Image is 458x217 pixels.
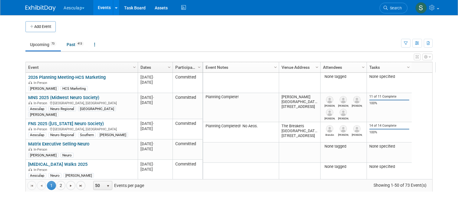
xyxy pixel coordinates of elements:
div: [GEOGRAPHIC_DATA], [GEOGRAPHIC_DATA] [28,100,135,105]
span: 73 [50,42,56,46]
img: Patrick Brien [340,125,347,132]
span: - [153,95,154,100]
img: In-Person Event [28,81,32,84]
div: Andy Dickherber [325,116,335,120]
img: ExhibitDay [25,5,56,11]
a: 2 [56,181,65,190]
div: Jason Austin [325,103,335,107]
div: [PERSON_NAME] [98,132,128,137]
span: Column Settings [406,65,411,70]
span: 413 [76,42,84,46]
span: Column Settings [197,65,202,70]
span: - [153,142,154,146]
div: [DATE] [140,167,170,172]
img: Seth Kaeding [353,125,361,132]
td: Planning Complete! [203,93,279,122]
span: In-Person [34,101,49,105]
div: Southern [78,132,96,137]
a: 2026 Planning Meeting-HCS Marketing [28,75,106,80]
div: [PERSON_NAME] [28,153,58,158]
a: Column Settings [131,62,138,71]
div: Patrick Brien [338,132,349,136]
img: In-Person Event [28,168,32,171]
img: Brad Sester [340,96,347,103]
div: Seth Kaeding [352,132,362,136]
div: 11 of 11 Complete [369,95,410,99]
a: Column Settings [405,62,412,71]
img: In-Person Event [28,101,32,104]
a: Go to the previous page [37,181,46,190]
span: 50 [94,181,104,190]
img: Brian Knop [353,96,361,103]
span: select [106,184,110,189]
div: Brian Knop [352,103,362,107]
span: Column Settings [167,65,172,70]
td: Committed [173,73,203,93]
div: Neuro [48,173,61,178]
div: Brad Sester [338,103,349,107]
div: 100% [369,101,410,105]
span: - [153,121,154,126]
td: [PERSON_NAME][GEOGRAPHIC_DATA] [STREET_ADDRESS] [279,93,320,122]
a: Column Settings [360,62,367,71]
td: Committed [173,139,203,160]
div: [DATE] [140,121,170,126]
a: FNS 2025 ([US_STATE] Neuro Society) [28,121,104,126]
a: Go to the next page [66,181,75,190]
span: - [153,162,154,166]
img: In-Person Event [28,148,32,151]
span: In-Person [34,148,49,152]
div: [DATE] [140,126,170,131]
div: None specified [369,164,410,169]
a: Column Settings [196,62,203,71]
div: None tagged [323,74,364,79]
div: None tagged [323,144,364,149]
a: Tasks [369,62,408,72]
a: Venue Address [282,62,316,72]
div: HCS Marketing [61,86,88,91]
a: Go to the first page [27,181,36,190]
td: Committed [173,119,203,139]
div: None specified [369,74,410,79]
img: Sara Hurson [415,2,427,14]
span: Column Settings [132,65,137,70]
a: Past413 [62,39,88,50]
span: Column Settings [361,65,366,70]
a: Event [28,62,134,72]
img: Brendin Page [326,125,333,132]
div: [GEOGRAPHIC_DATA], [GEOGRAPHIC_DATA] [28,126,135,132]
td: The Breakers [GEOGRAPHIC_DATA] [STREET_ADDRESS] [279,122,320,142]
div: None specified [369,144,410,149]
div: [DATE] [140,75,170,80]
a: [MEDICAL_DATA] Walks 2025 [28,162,87,167]
div: Aesculap [28,106,46,111]
div: Pete Pawlak [338,116,349,120]
div: Neuro Regional [48,132,76,137]
a: Event Notes [206,62,275,72]
a: Matrix Executive Selling-Neuro [28,141,89,147]
a: Dates [140,62,169,72]
span: In-Person [34,127,49,131]
div: [DATE] [140,141,170,146]
img: In-Person Event [28,127,32,130]
a: Upcoming73 [25,39,61,50]
div: [DATE] [140,146,170,152]
span: Go to the last page [78,183,83,188]
span: Events per page [86,181,150,190]
div: None tagged [323,164,364,169]
div: [PERSON_NAME] [28,86,58,91]
span: Showing 1-50 of 73 Event(s) [368,181,432,189]
button: Add Event [25,21,56,32]
div: Aesculap [28,132,46,137]
img: Pete Pawlak [340,109,347,116]
div: Neuro [61,153,74,158]
span: In-Person [34,168,49,172]
div: 14 of 14 Complete [369,124,410,128]
a: Attendees [323,62,363,72]
a: Search [380,3,407,13]
div: [GEOGRAPHIC_DATA] [78,106,116,111]
span: Go to the first page [29,183,34,188]
a: Column Settings [272,62,279,71]
img: Andy Dickherber [326,109,333,116]
a: Column Settings [314,62,321,71]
